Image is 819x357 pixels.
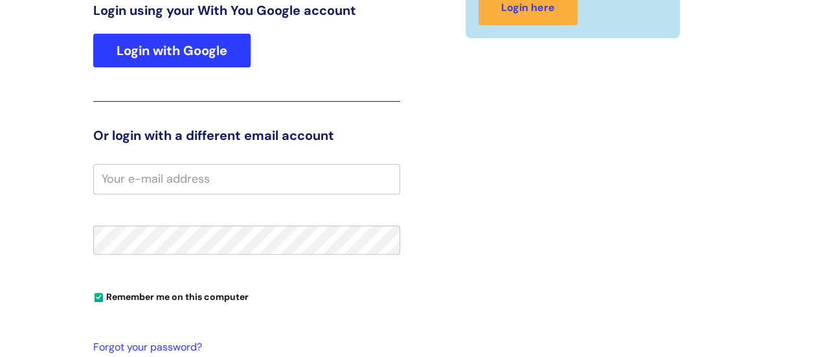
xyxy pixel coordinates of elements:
a: Login with Google [93,34,251,67]
label: Remember me on this computer [93,288,249,303]
input: Remember me on this computer [95,294,103,302]
h3: Or login with a different email account [93,128,400,143]
div: You can uncheck this option if you're logging in from a shared device [93,286,400,306]
input: Your e-mail address [93,164,400,194]
a: Forgot your password? [93,338,394,357]
h3: Login using your With You Google account [93,3,400,18]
